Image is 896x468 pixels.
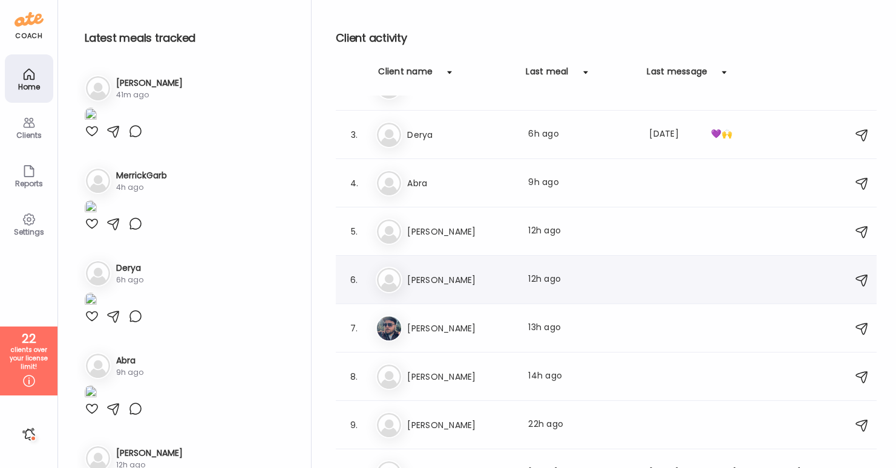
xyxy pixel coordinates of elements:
[347,224,361,239] div: 5.
[15,31,42,41] div: coach
[347,273,361,287] div: 6.
[407,369,514,384] h3: [PERSON_NAME]
[528,321,635,336] div: 13h ago
[7,131,51,139] div: Clients
[116,367,143,378] div: 9h ago
[649,128,696,142] div: [DATE]
[407,418,514,432] h3: [PERSON_NAME]
[347,418,361,432] div: 9.
[347,369,361,384] div: 8.
[377,219,401,244] img: bg-avatar-default.svg
[86,354,110,378] img: bg-avatar-default.svg
[85,200,97,216] img: images%2FuClcIKOTnDcnFkO6MYeCD7EVc453%2Fg4787brXhctHu50edTxU%2FO3sqsT6lXUv5wrxG3K6A_1080
[116,89,183,100] div: 41m ago
[86,169,110,193] img: bg-avatar-default.svg
[85,385,97,401] img: images%2Fw52rO0rltTO3dTMkIwpKaV4OyAr1%2Fc5RjkUbCu7Z40ZPNm3TQ%2FY57PeKwa6aIemNDx7nKq_1080
[526,65,568,85] div: Last meal
[85,29,292,47] h2: Latest meals tracked
[407,176,514,190] h3: Abra
[15,10,44,29] img: ate
[116,447,183,460] h3: [PERSON_NAME]
[377,268,401,292] img: bg-avatar-default.svg
[711,128,817,142] div: 💜🙌
[647,65,707,85] div: Last message
[528,128,635,142] div: 6h ago
[7,180,51,187] div: Reports
[116,182,167,193] div: 4h ago
[528,369,635,384] div: 14h ago
[86,76,110,100] img: bg-avatar-default.svg
[85,108,97,124] img: images%2FyCrgx0DtyPeLQlvqq5jOd1WHdIn1%2FCAs3k7obfSZODp23RIgQ%2FcfMpVywGvk9a3iESsbUu_1080
[407,128,514,142] h3: Derya
[116,77,183,89] h3: [PERSON_NAME]
[528,224,635,239] div: 12h ago
[85,293,97,309] img: images%2FW5bUkVudFseZLJCKQz4CMguAc6u1%2FfU7NqUZ9WDBvxQl9Xr7t%2FKQfAtXoV924MtSfqoMun_1080
[4,346,53,371] div: clients over your license limit!
[377,123,401,147] img: bg-avatar-default.svg
[407,273,514,287] h3: [PERSON_NAME]
[116,169,167,182] h3: MerrickGarb
[407,321,514,336] h3: [PERSON_NAME]
[4,331,53,346] div: 22
[347,321,361,336] div: 7.
[377,316,401,340] img: avatars%2FqfN6MOReJKbUSuDM5i6AZ6bwkYH2
[407,224,514,239] h3: [PERSON_NAME]
[377,413,401,437] img: bg-avatar-default.svg
[116,275,143,285] div: 6h ago
[336,29,877,47] h2: Client activity
[528,273,635,287] div: 12h ago
[528,418,635,432] div: 22h ago
[528,176,635,190] div: 9h ago
[347,128,361,142] div: 3.
[347,176,361,190] div: 4.
[378,65,433,85] div: Client name
[86,261,110,285] img: bg-avatar-default.svg
[116,354,143,367] h3: Abra
[7,228,51,236] div: Settings
[7,83,51,91] div: Home
[377,171,401,195] img: bg-avatar-default.svg
[377,365,401,389] img: bg-avatar-default.svg
[116,262,143,275] h3: Derya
